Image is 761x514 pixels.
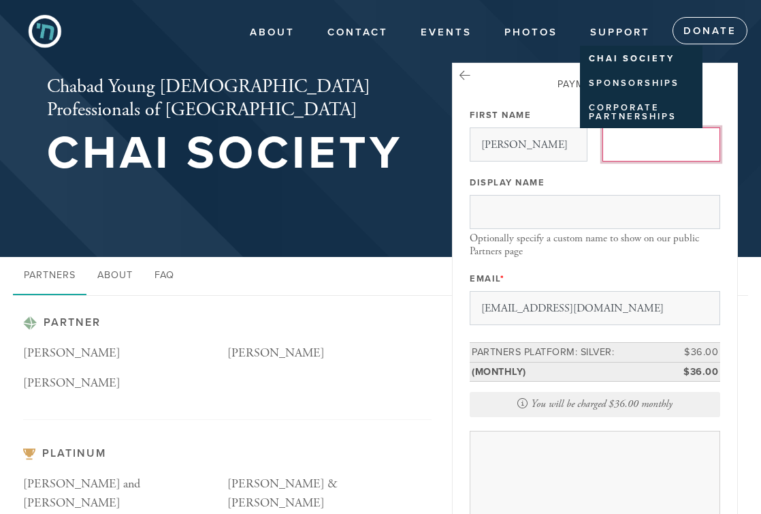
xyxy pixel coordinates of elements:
[580,48,696,70] a: Chai Society
[23,316,432,330] h3: Partner
[240,20,305,46] a: About
[580,97,696,128] a: Corporate Partnerships
[470,392,720,417] div: You will be charged $36.00 monthly
[470,273,504,285] label: Email
[470,232,720,258] div: Optionally specify a custom name to show on our public Partners page
[470,343,659,363] td: Partners Platform: Silver:
[410,20,482,46] a: Events
[86,257,144,295] a: About
[673,17,747,44] a: Donate
[23,474,227,514] p: [PERSON_NAME] and [PERSON_NAME]
[23,345,120,361] span: [PERSON_NAME]
[659,362,720,382] td: $36.00
[227,474,432,514] p: [PERSON_NAME] & [PERSON_NAME]
[23,316,37,330] img: pp-platinum.svg
[47,132,408,176] h1: Chai Society
[494,20,568,46] a: Photos
[580,72,696,95] a: Sponsorships
[13,257,86,295] a: Partners
[317,20,398,46] a: Contact
[659,343,720,363] td: $36.00
[47,76,408,121] h2: Chabad Young [DEMOGRAPHIC_DATA] Professionals of [GEOGRAPHIC_DATA]
[470,177,545,189] label: Display Name
[23,375,120,391] span: [PERSON_NAME]
[470,362,659,382] td: (monthly)
[23,447,432,460] h3: Platinum
[580,20,660,46] a: Support
[144,257,185,295] a: FAQ
[470,109,531,121] label: First Name
[23,449,35,460] img: pp-gold.svg
[500,273,505,284] span: This field is required.
[227,344,432,363] p: [PERSON_NAME]
[20,7,69,56] img: CYP%20Icon-02.png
